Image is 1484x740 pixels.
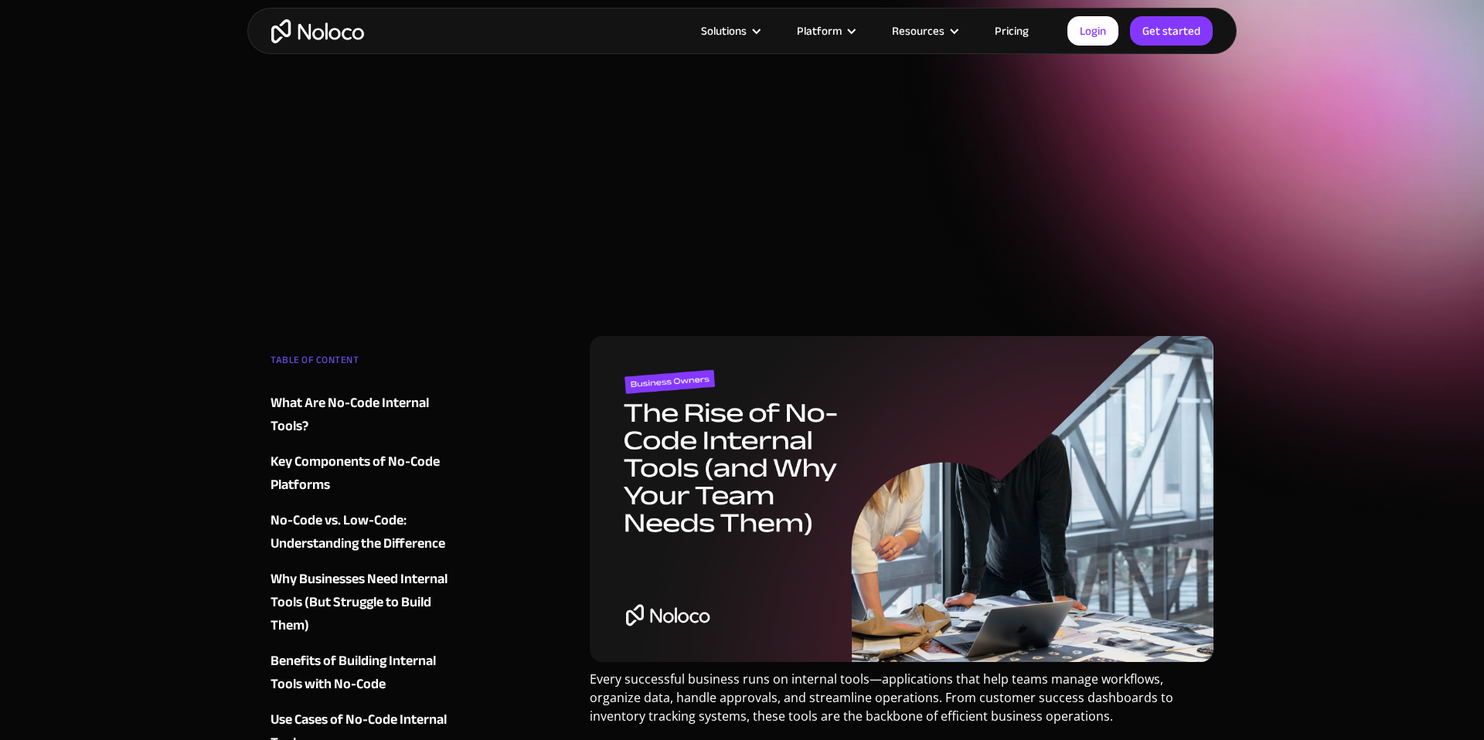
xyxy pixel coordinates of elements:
[590,336,1213,662] img: The Rise of No-Code Internal Tools (and Why Your Team Needs Them)
[873,21,975,41] div: Resources
[892,21,945,41] div: Resources
[590,670,1213,737] p: Every successful business runs on internal tools—applications that help teams manage workflows, o...
[271,450,458,497] a: Key Components of No-Code Platforms
[271,568,458,637] a: Why Businesses Need Internal Tools (But Struggle to Build Them)
[1067,16,1118,46] a: Login
[271,19,364,43] a: home
[778,21,873,41] div: Platform
[271,392,458,438] a: What Are No-Code Internal Tools?
[271,348,458,379] div: TABLE OF CONTENT
[1130,16,1213,46] a: Get started
[271,509,458,555] a: No-Code vs. Low-Code: Understanding the Difference
[975,21,1048,41] a: Pricing
[797,21,842,41] div: Platform
[682,21,778,41] div: Solutions
[701,21,747,41] div: Solutions
[271,650,458,696] a: Benefits of Building Internal Tools with No-Code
